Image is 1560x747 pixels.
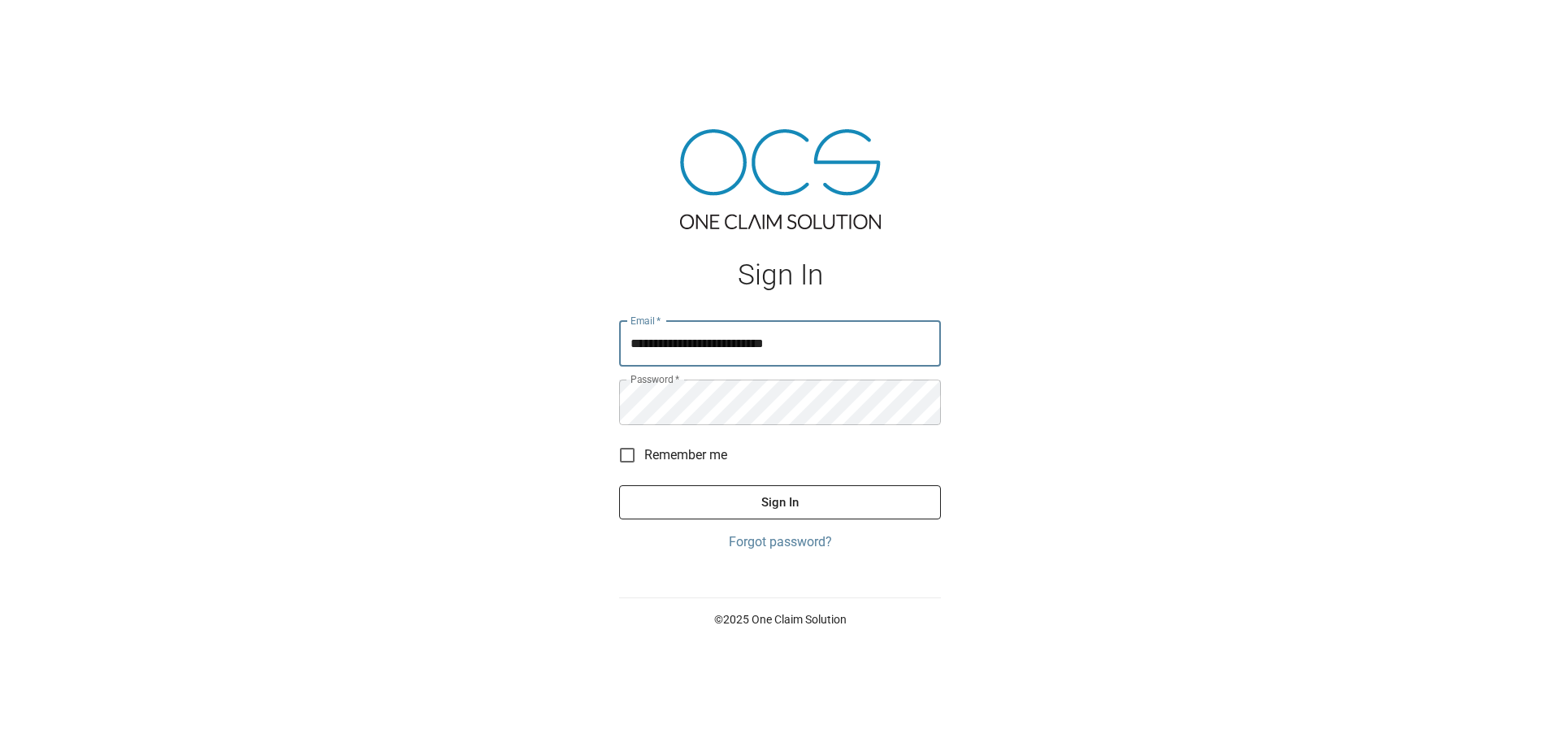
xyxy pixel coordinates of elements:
[619,485,941,519] button: Sign In
[630,372,679,386] label: Password
[619,611,941,628] p: © 2025 One Claim Solution
[619,258,941,292] h1: Sign In
[680,129,881,229] img: ocs-logo-tra.png
[644,445,727,465] span: Remember me
[630,314,661,328] label: Email
[619,532,941,552] a: Forgot password?
[19,10,84,42] img: ocs-logo-white-transparent.png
